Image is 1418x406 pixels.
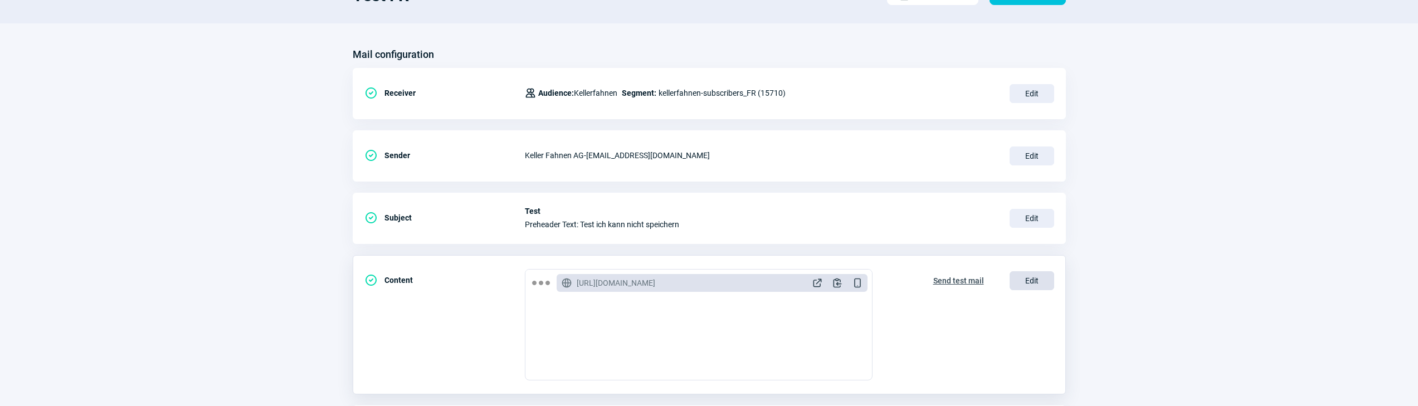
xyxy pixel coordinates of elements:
span: Edit [1010,84,1054,103]
span: Test [525,207,996,216]
div: Subject [364,207,525,229]
span: Edit [1010,209,1054,228]
div: Receiver [364,82,525,104]
div: Content [364,269,525,291]
span: Edit [1010,146,1054,165]
span: Audience: [538,89,574,97]
span: Edit [1010,271,1054,290]
div: kellerfahnen-subscribers_FR (15710) [525,82,786,104]
span: [URL][DOMAIN_NAME] [577,277,655,288]
span: Send test mail [933,272,984,290]
span: Segment: [622,86,656,100]
div: Keller Fahnen AG - [EMAIL_ADDRESS][DOMAIN_NAME] [525,144,996,167]
h3: Mail configuration [353,46,434,63]
button: Send test mail [922,269,996,290]
span: Preheader Text: Test ich kann nicht speichern [525,220,996,229]
div: Sender [364,144,525,167]
span: Kellerfahnen [538,86,617,100]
